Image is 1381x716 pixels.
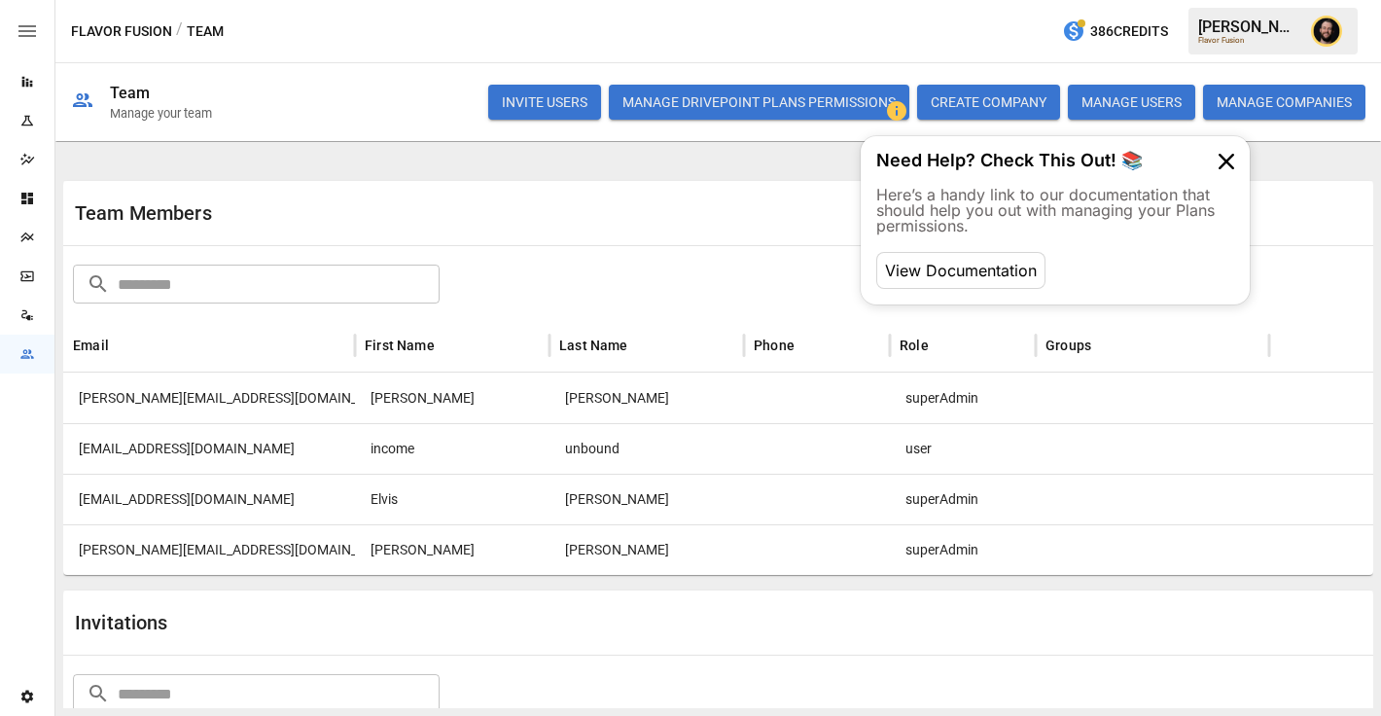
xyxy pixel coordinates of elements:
div: superAdmin [890,373,1036,423]
div: Team [110,84,151,102]
div: elvis@bainbridgegrowth.com [63,474,355,524]
button: CREATE COMPANY [917,85,1060,120]
div: Hoxha [549,474,744,524]
div: dustin@bainbridgegrowth.com [63,373,355,423]
div: Last Name [559,338,628,353]
div: incomeunboundprogram@gmail.com [63,423,355,474]
div: Flavor Fusion [1198,36,1299,45]
div: Groups [1045,338,1091,353]
div: Team Members [75,201,719,225]
div: Elvis [355,474,549,524]
button: MANAGE USERS [1068,85,1195,120]
div: Cory [355,524,549,575]
div: cory@bainbridgegrowth.com [63,524,355,575]
div: unbound [549,423,744,474]
div: / [176,19,183,44]
button: Sort [797,332,824,359]
button: Manage Drivepoint Plans Permissions [609,85,909,120]
div: Dustin [355,373,549,423]
div: superAdmin [890,524,1036,575]
button: Sort [111,332,138,359]
div: Invitations [75,611,719,634]
div: Role [900,338,929,353]
div: Manage your team [110,106,212,121]
button: Sort [437,332,464,359]
button: Sort [931,332,958,359]
div: superAdmin [890,474,1036,524]
button: Sort [630,332,657,359]
div: First Name [365,338,435,353]
span: 386 Credits [1090,19,1168,44]
img: Ciaran Nugent [1311,16,1342,47]
div: Jacobson [549,373,744,423]
button: Ciaran Nugent [1299,4,1354,58]
button: MANAGE COMPANIES [1203,85,1365,120]
button: INVITE USERS [488,85,601,120]
button: Sort [1093,332,1120,359]
div: Bogan [549,524,744,575]
button: Flavor Fusion [71,19,172,44]
div: Phone [754,338,795,353]
div: user [890,423,1036,474]
div: Email [73,338,109,353]
div: income [355,423,549,474]
div: [PERSON_NAME] [1198,18,1299,36]
button: 386Credits [1054,14,1176,50]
